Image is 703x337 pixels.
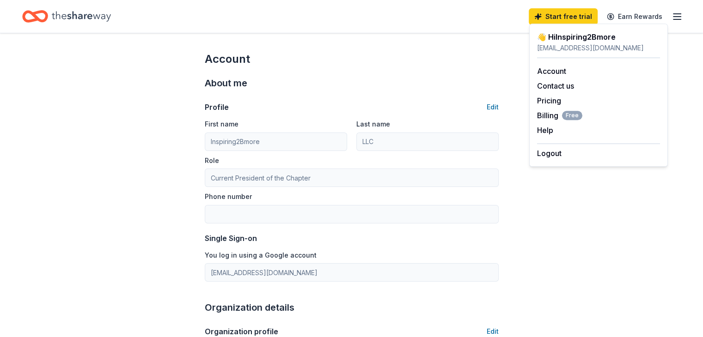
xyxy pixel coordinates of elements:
[22,6,111,27] a: Home
[537,110,582,121] button: BillingFree
[205,156,219,165] label: Role
[537,96,561,105] a: Pricing
[205,52,499,66] div: Account
[205,120,238,129] label: First name
[205,326,278,337] div: Organization profile
[205,102,229,113] div: Profile
[601,8,668,25] a: Earn Rewards
[205,233,499,244] div: Single Sign-on
[537,31,660,42] div: 👋 Hi Inspiring2Bmore
[537,42,660,54] div: [EMAIL_ADDRESS][DOMAIN_NAME]
[537,148,562,159] button: Logout
[205,76,499,90] div: About me
[537,66,566,76] a: Account
[529,8,598,25] a: Start free trial
[487,102,499,113] button: Edit
[205,300,499,315] div: Organization details
[205,192,252,201] label: Phone number
[537,80,574,91] button: Contact us
[356,120,390,129] label: Last name
[487,326,499,337] button: Edit
[562,111,582,120] span: Free
[537,125,553,136] button: Help
[537,110,582,121] span: Billing
[205,251,317,260] label: You log in using a Google account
